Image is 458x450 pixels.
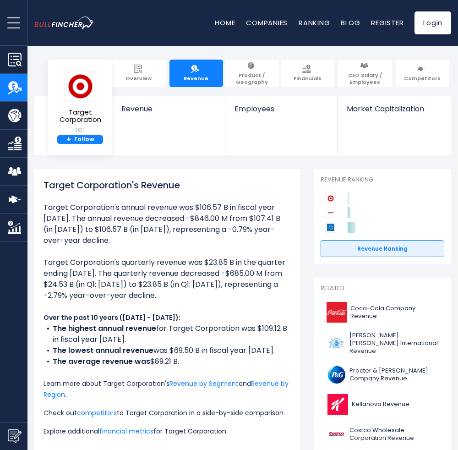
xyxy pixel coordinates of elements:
a: Employees [225,96,338,129]
a: Login [414,11,451,34]
img: PM logo [326,333,347,354]
a: +Follow [57,135,103,144]
img: Costco Wholesale Corporation competitors logo [325,207,336,218]
li: for Target Corporation was $109.12 B in fiscal year [DATE]. [44,323,291,345]
span: Revenue [121,104,216,113]
p: Learn more about Target Corporation's and . [44,378,291,400]
img: PG logo [326,364,347,385]
a: Procter & [PERSON_NAME] Company Revenue [321,362,444,387]
small: TGT [53,126,107,134]
span: Market Capitalization [347,104,441,113]
span: Product / Geography [229,72,274,85]
strong: + [66,136,71,144]
a: Revenue Ranking [321,240,444,258]
b: Over the past 10 years ([DATE] - [DATE]): [44,313,180,322]
a: Financials [281,60,335,87]
a: Revenue [169,60,224,87]
a: Costco Wholesale Corporation Revenue [321,422,444,447]
li: was $69.50 B in fiscal year [DATE]. [44,345,291,356]
p: Revenue Ranking [321,176,444,184]
a: Blog [341,18,360,27]
a: Home [215,18,235,27]
a: Companies [246,18,288,27]
a: Revenue [112,96,225,129]
img: K logo [326,394,349,415]
a: Overview [112,60,166,87]
p: Check out to Target Corporation in a side-by-side comparison. [44,407,291,418]
h1: Target Corporation's Revenue [44,178,291,192]
a: Competitors [396,60,450,87]
span: Overview [125,75,152,82]
img: bullfincher logo [34,16,94,29]
a: competitors [77,408,117,417]
img: KO logo [326,302,348,323]
span: CEO Salary / Employees [343,72,387,85]
a: Kellanova Revenue [321,392,444,417]
li: $89.21 B. [44,356,291,367]
span: Revenue [184,75,208,82]
a: Revenue by Segment [169,379,239,388]
a: [PERSON_NAME] [PERSON_NAME] International Revenue [321,329,444,357]
a: CEO Salary / Employees [338,60,392,87]
img: Target Corporation competitors logo [325,193,336,204]
a: Ranking [299,18,330,27]
a: Coca-Cola Company Revenue [321,300,444,325]
li: Target Corporation's quarterly revenue was $23.85 B in the quarter ending [DATE]. The quarterly r... [44,257,291,301]
a: financial metrics [99,427,153,436]
a: Market Capitalization [338,96,450,129]
img: TGT logo [64,71,96,102]
a: Go to homepage [34,16,108,29]
span: Target Corporation [53,109,107,124]
span: Employees [234,104,328,113]
span: Competitors [404,75,441,82]
b: The average revenue was [53,356,150,367]
li: Target Corporation's annual revenue was $106.57 B in fiscal year [DATE]. The annual revenue decre... [44,202,291,246]
img: COST logo [326,424,347,445]
span: Financials [294,75,322,82]
a: Target Corporation TGT [53,71,108,135]
p: Explore additional for Target Corporation. [44,426,291,437]
b: The highest annual revenue [53,323,156,334]
img: Walmart competitors logo [325,222,336,233]
p: Related [321,285,444,292]
a: Register [371,18,403,27]
b: The lowest annual revenue [53,345,153,356]
a: Product / Geography [225,60,279,87]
